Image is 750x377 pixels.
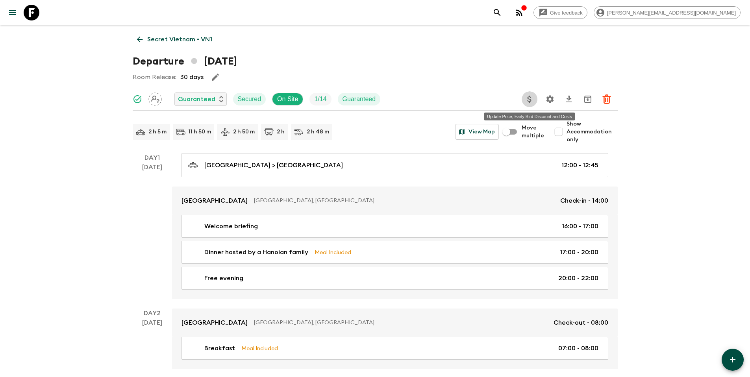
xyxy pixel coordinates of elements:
[133,54,237,69] h1: Departure [DATE]
[455,124,499,140] button: View Map
[241,344,278,353] p: Meal Included
[181,215,608,238] a: Welcome briefing16:00 - 17:00
[560,248,598,257] p: 17:00 - 20:00
[599,91,615,107] button: Delete
[272,93,303,105] div: On Site
[561,161,598,170] p: 12:00 - 12:45
[233,93,266,105] div: Secured
[181,318,248,327] p: [GEOGRAPHIC_DATA]
[567,120,618,144] span: Show Accommodation only
[309,93,331,105] div: Trip Fill
[489,5,505,20] button: search adventures
[148,128,167,136] p: 2 h 5 m
[484,113,575,120] div: Update Price, Early Bird Discount and Costs
[561,91,577,107] button: Download CSV
[148,95,162,101] span: Assign pack leader
[204,248,308,257] p: Dinner hosted by a Hanoian family
[133,94,142,104] svg: Synced Successfully
[178,94,215,104] p: Guaranteed
[522,91,537,107] button: Update Price, Early Bird Discount and Costs
[307,128,329,136] p: 2 h 48 m
[594,6,741,19] div: [PERSON_NAME][EMAIL_ADDRESS][DOMAIN_NAME]
[189,128,211,136] p: 11 h 50 m
[546,10,587,16] span: Give feedback
[558,274,598,283] p: 20:00 - 22:00
[204,222,258,231] p: Welcome briefing
[5,5,20,20] button: menu
[314,94,326,104] p: 1 / 14
[172,187,618,215] a: [GEOGRAPHIC_DATA][GEOGRAPHIC_DATA], [GEOGRAPHIC_DATA]Check-in - 14:00
[254,197,554,205] p: [GEOGRAPHIC_DATA], [GEOGRAPHIC_DATA]
[204,161,343,170] p: [GEOGRAPHIC_DATA] > [GEOGRAPHIC_DATA]
[315,248,351,257] p: Meal Included
[204,274,243,283] p: Free evening
[277,94,298,104] p: On Site
[560,196,608,205] p: Check-in - 14:00
[172,309,618,337] a: [GEOGRAPHIC_DATA][GEOGRAPHIC_DATA], [GEOGRAPHIC_DATA]Check-out - 08:00
[181,241,608,264] a: Dinner hosted by a Hanoian familyMeal Included17:00 - 20:00
[180,72,204,82] p: 30 days
[603,10,740,16] span: [PERSON_NAME][EMAIL_ADDRESS][DOMAIN_NAME]
[233,128,255,136] p: 2 h 50 m
[254,319,547,327] p: [GEOGRAPHIC_DATA], [GEOGRAPHIC_DATA]
[204,344,235,353] p: Breakfast
[562,222,598,231] p: 16:00 - 17:00
[580,91,596,107] button: Archive (Completed, Cancelled or Unsynced Departures only)
[343,94,376,104] p: Guaranteed
[558,344,598,353] p: 07:00 - 08:00
[142,163,162,299] div: [DATE]
[133,31,217,47] a: Secret Vietnam • VN1
[277,128,285,136] p: 2 h
[522,124,544,140] span: Move multiple
[181,267,608,290] a: Free evening20:00 - 22:00
[554,318,608,327] p: Check-out - 08:00
[133,309,172,318] p: Day 2
[542,91,558,107] button: Settings
[133,72,176,82] p: Room Release:
[147,35,212,44] p: Secret Vietnam • VN1
[533,6,587,19] a: Give feedback
[181,337,608,360] a: BreakfastMeal Included07:00 - 08:00
[133,153,172,163] p: Day 1
[181,153,608,177] a: [GEOGRAPHIC_DATA] > [GEOGRAPHIC_DATA]12:00 - 12:45
[181,196,248,205] p: [GEOGRAPHIC_DATA]
[238,94,261,104] p: Secured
